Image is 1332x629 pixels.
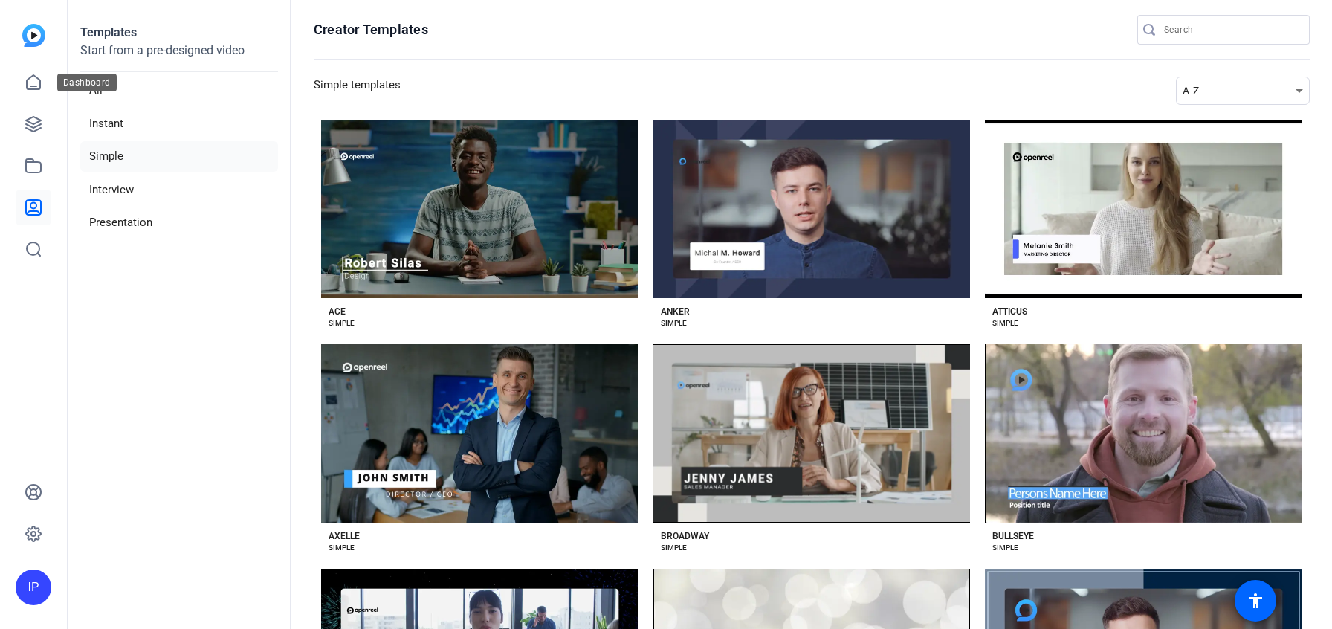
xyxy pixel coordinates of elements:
[80,75,278,106] li: All
[329,542,355,554] div: SIMPLE
[661,306,690,317] div: ANKER
[653,344,971,523] button: Template image
[80,175,278,205] li: Interview
[661,317,687,329] div: SIMPLE
[992,542,1018,554] div: SIMPLE
[57,74,117,91] div: Dashboard
[321,120,638,298] button: Template image
[314,77,401,105] h3: Simple templates
[16,570,51,605] div: IP
[80,109,278,139] li: Instant
[80,207,278,238] li: Presentation
[985,120,1302,298] button: Template image
[661,542,687,554] div: SIMPLE
[661,530,709,542] div: BROADWAY
[80,141,278,172] li: Simple
[22,24,45,47] img: blue-gradient.svg
[314,21,428,39] h1: Creator Templates
[985,344,1302,523] button: Template image
[1164,21,1298,39] input: Search
[992,317,1018,329] div: SIMPLE
[992,530,1034,542] div: BULLSEYE
[992,306,1027,317] div: ATTICUS
[321,344,638,523] button: Template image
[653,120,971,298] button: Template image
[1183,85,1199,97] span: A-Z
[80,25,137,39] strong: Templates
[329,530,360,542] div: AXELLE
[329,317,355,329] div: SIMPLE
[329,306,346,317] div: ACE
[1247,592,1264,610] mat-icon: accessibility
[80,42,278,72] p: Start from a pre-designed video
